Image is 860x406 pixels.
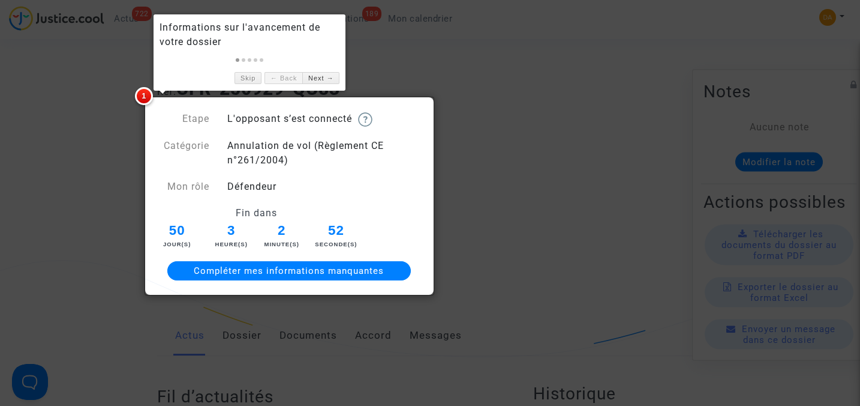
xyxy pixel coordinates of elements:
[264,240,299,249] div: Minute(s)
[218,180,430,194] div: Défendeur
[155,220,199,241] span: 50
[148,139,219,168] div: Catégorie
[234,72,261,85] a: Skip
[214,220,249,241] span: 3
[264,72,302,85] a: ← Back
[214,240,249,249] div: Heure(s)
[264,220,299,241] span: 2
[358,112,372,127] img: help.svg
[148,112,219,127] div: Etape
[315,240,358,249] div: Seconde(s)
[315,220,358,241] span: 52
[148,206,366,220] div: Fin dans
[135,87,153,105] span: 1
[194,265,384,276] span: Compléter mes informations manquantes
[155,240,199,249] div: Jour(s)
[160,20,339,49] div: Informations sur l'avancement de votre dossier
[218,112,430,127] div: L'opposant s’est connecté
[218,139,430,168] div: Annulation de vol (Règlement CE n°261/2004)
[302,72,339,85] a: Next →
[148,180,219,194] div: Mon rôle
